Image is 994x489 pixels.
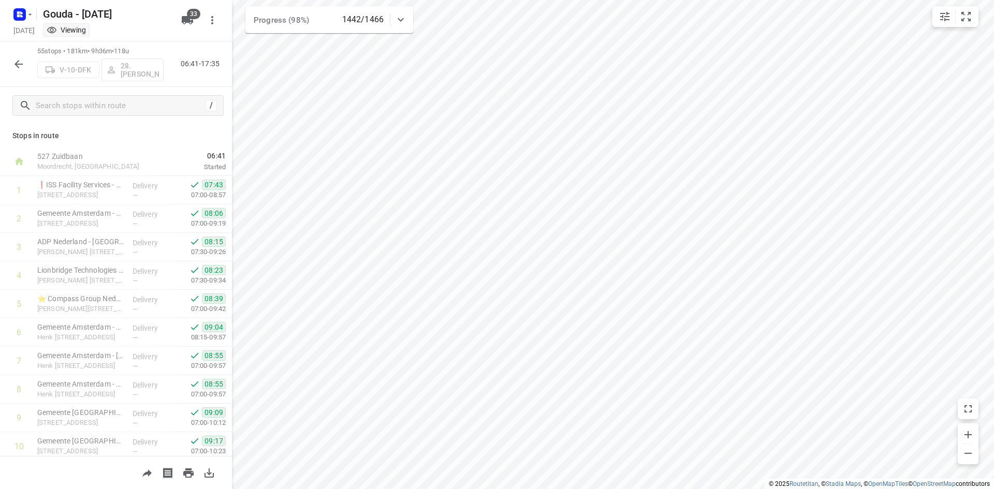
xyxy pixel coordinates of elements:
span: 08:06 [202,208,226,218]
div: 10 [14,441,24,451]
p: 55 stops • 181km • 9h36m [37,47,164,56]
p: 07:00-09:57 [174,389,226,399]
svg: Done [189,436,200,446]
p: Delivery [133,238,171,248]
span: — [133,277,138,285]
div: 4 [17,271,21,280]
p: 07:30-09:34 [174,275,226,286]
a: Routetitan [790,480,818,487]
p: 07:00-09:42 [174,304,226,314]
p: Delivery [133,294,171,305]
div: 3 [17,242,21,252]
p: Delivery [133,181,171,191]
p: 06:41-17:35 [181,58,224,69]
p: ⭐ Compass Group Nederland B.V. - IBM(Bas van der Heyde) [37,293,124,304]
p: Henk Sneevlietweg 20, Amsterdam [37,361,124,371]
span: — [133,334,138,342]
p: 07:00-10:12 [174,418,226,428]
span: 33 [187,9,200,19]
svg: Done [189,293,200,304]
div: 8 [17,384,21,394]
span: 08:55 [202,379,226,389]
p: 1442/1466 [342,13,384,26]
p: Henk Sneevlietweg 22, Amsterdam [37,332,124,343]
span: Progress (98%) [254,16,309,25]
p: Overschiestraat 65, Amsterdam [37,418,124,428]
button: Fit zoom [956,6,976,27]
p: Stops in route [12,130,220,141]
div: 1 [17,185,21,195]
a: OpenMapTiles [868,480,908,487]
p: Johan Huizingalaan 765, Amsterdam [37,304,124,314]
svg: Done [189,350,200,361]
span: — [133,191,138,199]
p: Delivery [133,408,171,419]
p: Gemeente Amsterdam - Directie Afval en Grondstoffen - Henk Sneevlietweg(Gerda Klop) [37,379,124,389]
a: Stadia Maps [826,480,861,487]
p: Gemeente Amsterdam - THOR - Henk Sneevlietweg(Chef van dienst - Henk Sneevlietweg) [37,350,124,361]
span: — [133,248,138,256]
div: 7 [17,356,21,366]
p: Moordrecht, [GEOGRAPHIC_DATA] [37,161,145,172]
p: Luchtvaartstraat 9, Amsterdam [37,446,124,456]
p: ADP Nederland - Amsterdam(Edwin van Gool) [37,236,124,247]
svg: Done [189,379,200,389]
svg: Done [189,322,200,332]
span: 08:15 [202,236,226,247]
p: Delivery [133,380,171,390]
li: © 2025 , © , © © contributors [769,480,990,487]
span: 09:17 [202,436,226,446]
p: Delivery [133,437,171,447]
span: — [133,220,138,228]
span: — [133,362,138,370]
span: — [133,305,138,313]
svg: Done [189,208,200,218]
div: small contained button group [932,6,978,27]
p: Gemeente Amsterdam - Recyclepunten - Henk Sneevlietweg (Nieuw-West)(Saskia Spijkers) [37,322,124,332]
p: 07:30-09:26 [174,247,226,257]
p: Lionbridge Technologies B.V.(Conor Clune) [37,265,124,275]
span: 08:39 [202,293,226,304]
a: OpenStreetMap [913,480,956,487]
p: 07:00-08:57 [174,190,226,200]
span: Share route [137,467,157,477]
span: Print shipping labels [157,467,178,477]
p: Delivery [133,351,171,362]
p: 07:00-09:19 [174,218,226,229]
input: Search stops within route [36,98,206,114]
span: — [133,419,138,427]
span: 118u [114,47,129,55]
p: Thomas R. Malthusstraat 1, Amsterdam [37,247,124,257]
p: Sloterweg 1045, Amsterdam [37,218,124,229]
div: / [206,100,217,111]
svg: Done [189,180,200,190]
div: 2 [17,214,21,224]
p: Gemeente Amsterdam - Directie Afval en Grondstoffen - Luchtvaartstraat(Gerda Klop) [37,436,124,446]
svg: Done [189,236,200,247]
span: • [112,47,114,55]
span: — [133,391,138,398]
svg: Done [189,265,200,275]
span: 07:43 [202,180,226,190]
p: 527 Zuidbaan [37,151,145,161]
p: Delivery [133,209,171,219]
div: Progress (98%)1442/1466 [245,6,413,33]
p: Started [157,162,226,172]
span: 08:23 [202,265,226,275]
button: 33 [177,10,198,31]
div: You are currently in view mode. To make any changes, go to edit project. [47,25,86,35]
span: 09:04 [202,322,226,332]
div: 6 [17,328,21,337]
p: John M. Keynesplein 10, Amsterdam [37,275,124,286]
span: 08:55 [202,350,226,361]
div: 9 [17,413,21,423]
p: 07:00-10:23 [174,446,226,456]
span: Print route [178,467,199,477]
div: 5 [17,299,21,309]
p: Gemeente Amsterdam - Directie Stadswerken - Overschiestraat(Gwenda der Meer - Iflé) [37,407,124,418]
p: Gemeente Amsterdam - Sport en Bos - Afdeling Sportpark Sloten(Marcel Wagenmakers) [37,208,124,218]
span: 06:41 [157,151,226,161]
p: Henk Sneevlietweg 20, Amsterdam [37,389,124,399]
span: — [133,448,138,455]
p: 07:00-09:57 [174,361,226,371]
